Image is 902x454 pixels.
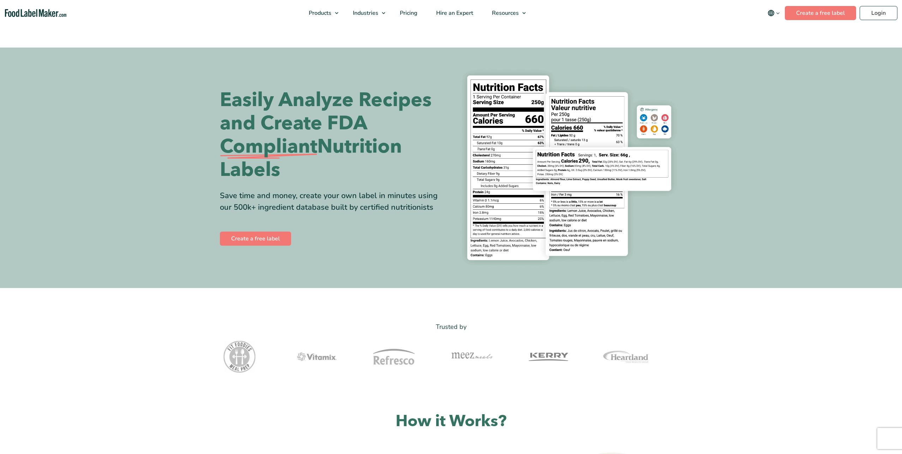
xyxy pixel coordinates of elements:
[351,9,379,17] span: Industries
[434,9,474,17] span: Hire an Expert
[860,6,897,20] a: Login
[307,9,332,17] span: Products
[220,190,446,213] div: Save time and money, create your own label in minutes using our 500k+ ingredient database built b...
[398,9,418,17] span: Pricing
[220,88,446,182] h1: Easily Analyze Recipes and Create FDA Nutrition Labels
[220,322,682,332] p: Trusted by
[220,411,682,432] h2: How it Works?
[785,6,856,20] a: Create a free label
[220,232,291,246] a: Create a free label
[220,135,317,158] span: Compliant
[490,9,519,17] span: Resources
